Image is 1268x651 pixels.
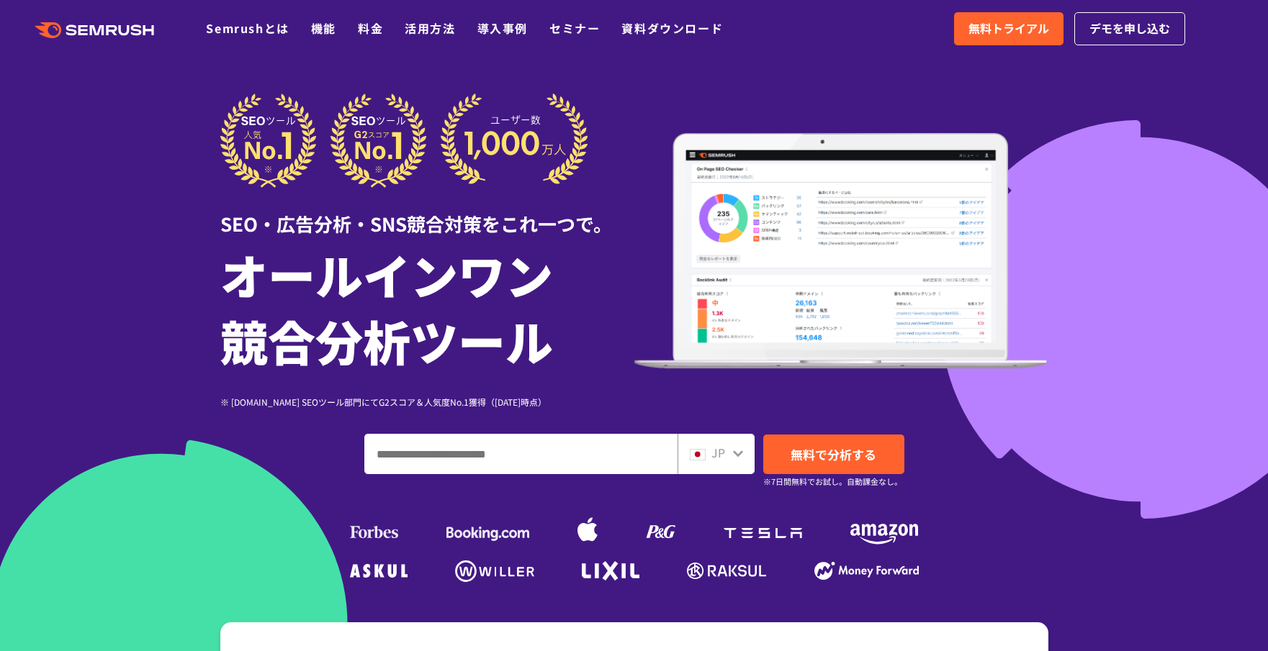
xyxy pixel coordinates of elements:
[1089,19,1170,38] span: デモを申し込む
[1074,12,1185,45] a: デモを申し込む
[220,188,634,237] div: SEO・広告分析・SNS競合対策をこれ一つで。
[206,19,289,37] a: Semrushとは
[220,241,634,373] h1: オールインワン 競合分析ツール
[711,444,725,461] span: JP
[220,395,634,409] div: ※ [DOMAIN_NAME] SEOツール部門にてG2スコア＆人気度No.1獲得（[DATE]時点）
[358,19,383,37] a: 料金
[968,19,1049,38] span: 無料トライアル
[405,19,455,37] a: 活用方法
[763,475,902,488] small: ※7日間無料でお試し。自動課金なし。
[365,434,677,473] input: ドメイン、キーワードまたはURLを入力してください
[763,434,904,474] a: 無料で分析する
[621,19,723,37] a: 資料ダウンロード
[954,12,1064,45] a: 無料トライアル
[477,19,528,37] a: 導入事例
[311,19,336,37] a: 機能
[791,445,876,463] span: 無料で分析する
[549,19,600,37] a: セミナー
